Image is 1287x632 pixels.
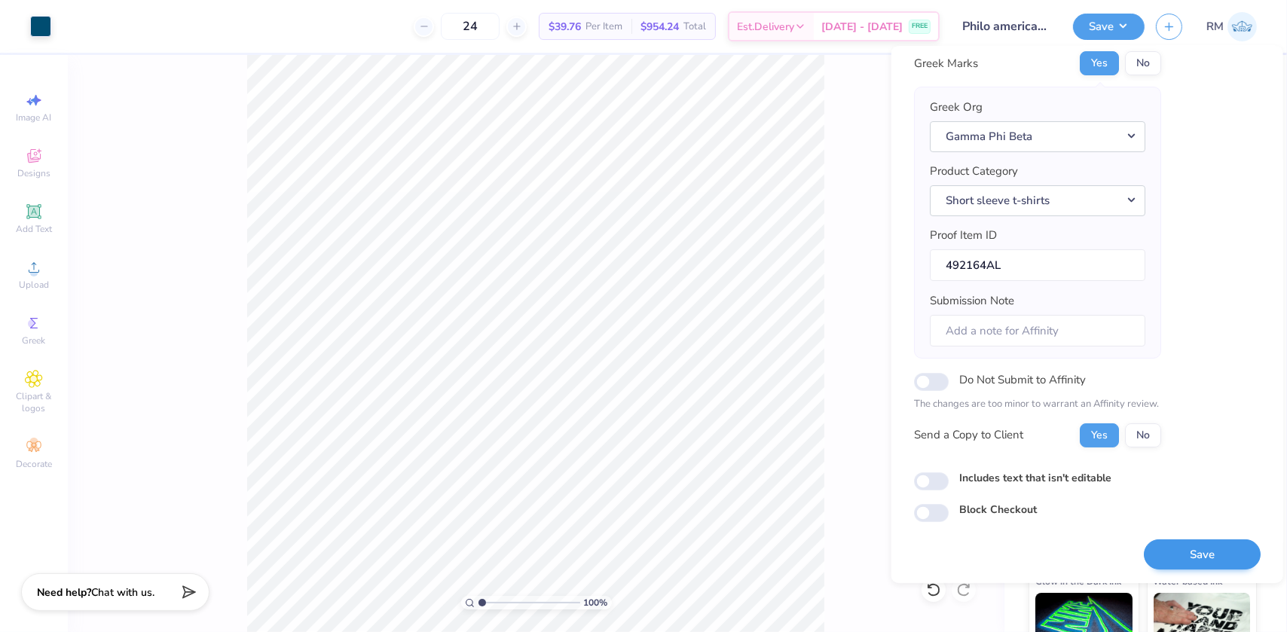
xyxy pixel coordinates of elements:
a: RM [1206,12,1257,41]
span: Add Text [16,223,52,235]
button: Save [1073,14,1145,40]
button: No [1125,423,1161,447]
img: Roberta Manuel [1227,12,1257,41]
span: Chat with us. [91,585,154,600]
div: Send a Copy to Client [914,426,1023,444]
label: Block Checkout [959,502,1037,518]
button: Yes [1080,423,1119,447]
span: Image AI [17,111,52,124]
span: [DATE] - [DATE] [821,19,903,35]
span: Upload [19,279,49,291]
span: Est. Delivery [737,19,794,35]
label: Product Category [930,163,1018,180]
span: $39.76 [549,19,581,35]
span: Designs [17,167,50,179]
label: Do Not Submit to Affinity [959,370,1086,389]
input: Add a note for Affinity [930,314,1145,347]
span: Greek [23,334,46,347]
label: Submission Note [930,292,1014,310]
label: Greek Org [930,99,983,116]
input: – – [441,13,500,40]
span: FREE [912,21,928,32]
button: No [1125,51,1161,75]
button: Short sleeve t-shirts [930,185,1145,215]
p: The changes are too minor to warrant an Affinity review. [914,397,1161,412]
span: Total [683,19,706,35]
span: Clipart & logos [8,390,60,414]
input: Untitled Design [951,11,1062,41]
label: Proof Item ID [930,227,997,244]
strong: Need help? [37,585,91,600]
button: Gamma Phi Beta [930,121,1145,151]
button: Save [1144,539,1261,569]
span: RM [1206,18,1224,35]
button: Yes [1080,51,1119,75]
span: 100 % [584,596,608,609]
span: Decorate [16,458,52,470]
span: Per Item [585,19,622,35]
div: Greek Marks [914,55,978,72]
label: Includes text that isn't editable [959,469,1111,485]
span: $954.24 [640,19,679,35]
